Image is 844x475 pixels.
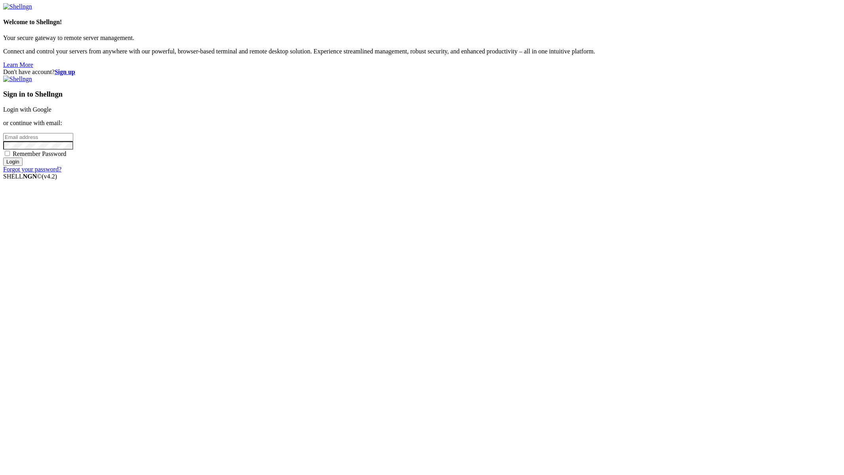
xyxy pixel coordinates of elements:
h3: Sign in to Shellngn [3,90,841,99]
span: SHELL © [3,173,57,180]
input: Email address [3,133,73,141]
a: Forgot your password? [3,166,61,173]
p: or continue with email: [3,120,841,127]
input: Remember Password [5,151,10,156]
p: Connect and control your servers from anywhere with our powerful, browser-based terminal and remo... [3,48,841,55]
a: Login with Google [3,106,51,113]
img: Shellngn [3,3,32,10]
p: Your secure gateway to remote server management. [3,34,841,42]
a: Sign up [55,68,75,75]
a: Learn More [3,61,33,68]
b: NGN [23,173,37,180]
input: Login [3,158,23,166]
span: 4.2.0 [42,173,57,180]
span: Remember Password [13,150,66,157]
h4: Welcome to Shellngn! [3,19,841,26]
div: Don't have account? [3,68,841,76]
img: Shellngn [3,76,32,83]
